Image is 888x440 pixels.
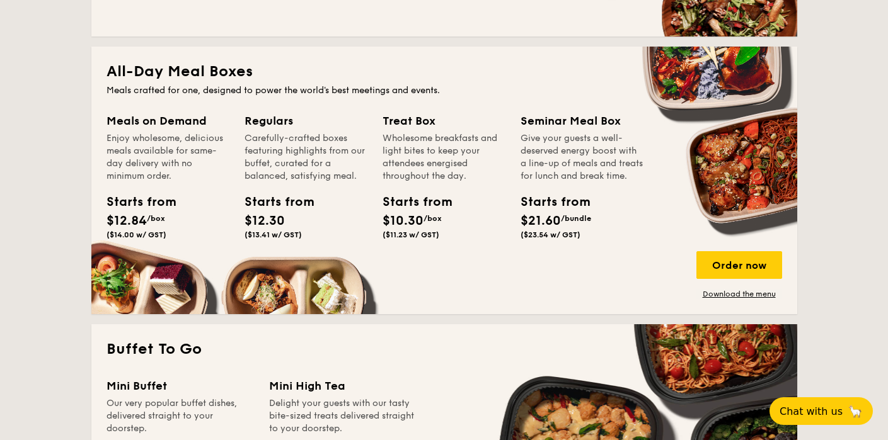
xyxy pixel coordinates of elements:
div: Carefully-crafted boxes featuring highlights from our buffet, curated for a balanced, satisfying ... [245,132,367,183]
span: ($11.23 w/ GST) [383,230,439,239]
a: Download the menu [696,289,782,299]
div: Meals crafted for one, designed to power the world's best meetings and events. [107,84,782,97]
div: Starts from [107,193,163,212]
h2: Buffet To Go [107,339,782,359]
div: Meals on Demand [107,112,229,130]
div: Our very popular buffet dishes, delivered straight to your doorstep. [107,397,254,435]
div: Delight your guests with our tasty bite-sized treats delivered straight to your doorstep. [269,397,417,435]
div: Order now [696,251,782,279]
div: Give your guests a well-deserved energy boost with a line-up of meals and treats for lunch and br... [521,132,643,183]
div: Starts from [383,193,439,212]
span: $21.60 [521,213,561,228]
span: /box [424,214,442,223]
span: ($14.00 w/ GST) [107,230,166,239]
div: Starts from [245,193,301,212]
div: Enjoy wholesome, delicious meals available for same-day delivery with no minimum order. [107,132,229,183]
span: $12.84 [107,213,147,228]
span: $10.30 [383,213,424,228]
span: ($13.41 w/ GST) [245,230,302,239]
span: Chat with us [780,405,843,417]
div: Starts from [521,193,577,212]
span: /box [147,214,165,223]
div: Mini Buffet [107,377,254,395]
div: Treat Box [383,112,505,130]
div: Seminar Meal Box [521,112,643,130]
button: Chat with us🦙 [770,397,873,425]
span: $12.30 [245,213,285,228]
div: Wholesome breakfasts and light bites to keep your attendees energised throughout the day. [383,132,505,183]
div: Mini High Tea [269,377,417,395]
span: ($23.54 w/ GST) [521,230,580,239]
h2: All-Day Meal Boxes [107,62,782,82]
div: Regulars [245,112,367,130]
span: /bundle [561,214,591,223]
span: 🦙 [848,404,863,419]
